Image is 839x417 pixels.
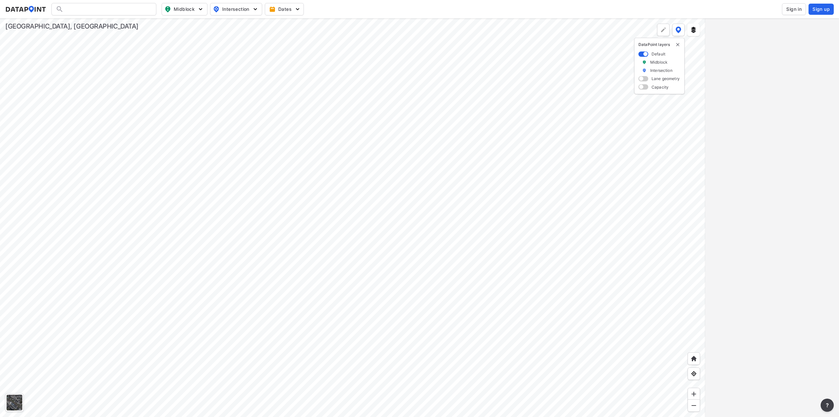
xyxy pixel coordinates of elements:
[786,6,802,12] span: Sign in
[650,68,673,73] label: Intersection
[5,22,139,31] div: [GEOGRAPHIC_DATA], [GEOGRAPHIC_DATA]
[687,24,700,36] button: External layers
[642,59,647,65] img: marker_Midblock.5ba75e30.svg
[691,391,697,397] img: ZvzfEJKXnyWIrJytrsY285QMwk63cM6Drc+sIAAAAASUVORK5CYII=
[807,4,834,15] a: Sign up
[675,42,680,47] button: delete
[5,393,24,412] div: Toggle basemap
[652,84,669,90] label: Capacity
[652,76,680,81] label: Lane geometry
[165,5,203,13] span: Midblock
[164,5,172,13] img: map_pin_mid.602f9df1.svg
[690,27,697,33] img: layers.ee07997e.svg
[809,4,834,15] button: Sign up
[162,3,207,15] button: Midblock
[5,6,46,12] img: dataPointLogo.9353c09d.svg
[688,399,700,412] div: Zoom out
[638,42,680,47] p: DataPoint layers
[652,51,665,57] label: Default
[197,6,204,12] img: 5YPKRKmlfpI5mqlR8AD95paCi+0kK1fRFDJSaMmawlwaeJcJwk9O2fotCW5ve9gAAAAASUVORK5CYII=
[672,24,685,36] button: DataPoint layers
[212,5,220,13] img: map_pin_int.54838e6b.svg
[691,402,697,409] img: MAAAAAElFTkSuQmCC
[688,367,700,380] div: View my location
[213,5,258,13] span: Intersection
[265,3,304,15] button: Dates
[270,6,300,12] span: Dates
[691,370,697,377] img: zeq5HYn9AnE9l6UmnFLPAAAAAElFTkSuQmCC
[821,399,834,412] button: more
[269,6,276,12] img: calendar-gold.39a51dde.svg
[675,42,680,47] img: close-external-leyer.3061a1c7.svg
[657,24,670,36] div: Polygon tool
[675,27,681,33] img: data-point-layers.37681fc9.svg
[642,68,647,73] img: marker_Intersection.6861001b.svg
[210,3,262,15] button: Intersection
[688,388,700,400] div: Zoom in
[782,3,806,15] button: Sign in
[691,355,697,362] img: +XpAUvaXAN7GudzAAAAAElFTkSuQmCC
[781,3,807,15] a: Sign in
[660,27,667,33] img: +Dz8AAAAASUVORK5CYII=
[252,6,259,12] img: 5YPKRKmlfpI5mqlR8AD95paCi+0kK1fRFDJSaMmawlwaeJcJwk9O2fotCW5ve9gAAAAASUVORK5CYII=
[650,59,668,65] label: Midblock
[825,401,830,409] span: ?
[294,6,301,12] img: 5YPKRKmlfpI5mqlR8AD95paCi+0kK1fRFDJSaMmawlwaeJcJwk9O2fotCW5ve9gAAAAASUVORK5CYII=
[812,6,830,12] span: Sign up
[688,352,700,365] div: Home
